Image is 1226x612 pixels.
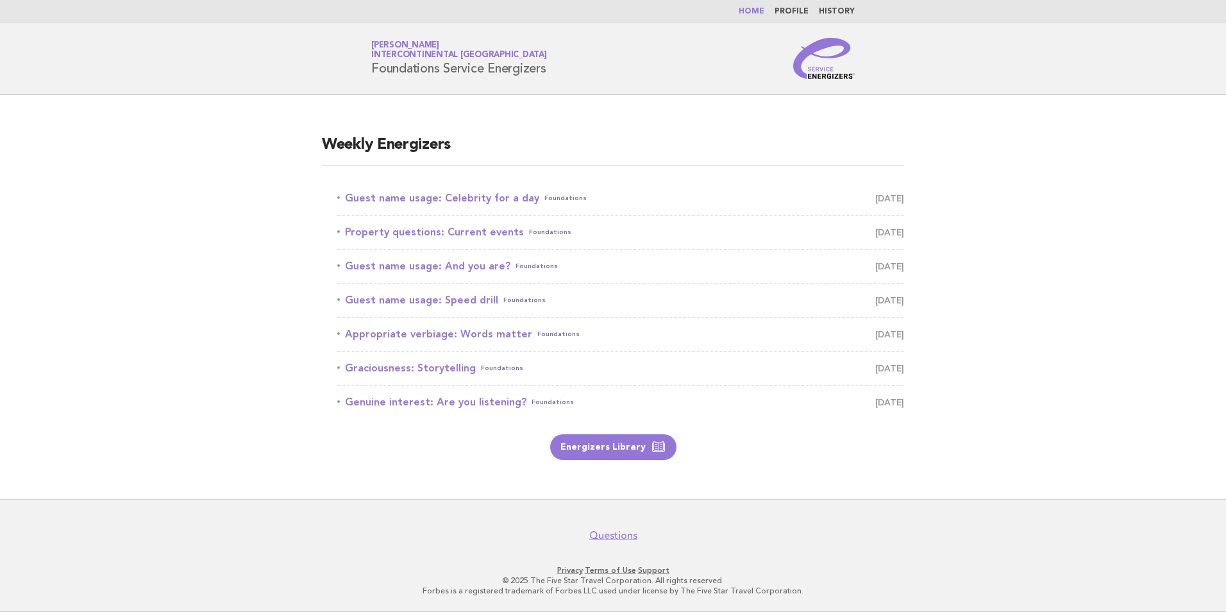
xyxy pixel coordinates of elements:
[221,575,1005,586] p: © 2025 The Five Star Travel Corporation. All rights reserved.
[875,291,904,309] span: [DATE]
[739,8,764,15] a: Home
[775,8,809,15] a: Profile
[337,223,904,241] a: Property questions: Current eventsFoundations [DATE]
[371,42,547,75] h1: Foundations Service Energizers
[503,291,546,309] span: Foundations
[875,393,904,411] span: [DATE]
[221,586,1005,596] p: Forbes is a registered trademark of Forbes LLC used under license by The Five Star Travel Corpora...
[337,189,904,207] a: Guest name usage: Celebrity for a dayFoundations [DATE]
[638,566,669,575] a: Support
[481,359,523,377] span: Foundations
[337,325,904,343] a: Appropriate verbiage: Words matterFoundations [DATE]
[875,189,904,207] span: [DATE]
[875,257,904,275] span: [DATE]
[557,566,583,575] a: Privacy
[371,41,547,59] a: [PERSON_NAME]InterContinental [GEOGRAPHIC_DATA]
[221,565,1005,575] p: · ·
[875,223,904,241] span: [DATE]
[529,223,571,241] span: Foundations
[537,325,580,343] span: Foundations
[532,393,574,411] span: Foundations
[337,257,904,275] a: Guest name usage: And you are?Foundations [DATE]
[516,257,558,275] span: Foundations
[819,8,855,15] a: History
[875,325,904,343] span: [DATE]
[337,393,904,411] a: Genuine interest: Are you listening?Foundations [DATE]
[585,566,636,575] a: Terms of Use
[589,529,637,542] a: Questions
[793,38,855,79] img: Service Energizers
[544,189,587,207] span: Foundations
[550,434,676,460] a: Energizers Library
[337,291,904,309] a: Guest name usage: Speed drillFoundations [DATE]
[322,135,904,166] h2: Weekly Energizers
[371,51,547,60] span: InterContinental [GEOGRAPHIC_DATA]
[875,359,904,377] span: [DATE]
[337,359,904,377] a: Graciousness: StorytellingFoundations [DATE]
